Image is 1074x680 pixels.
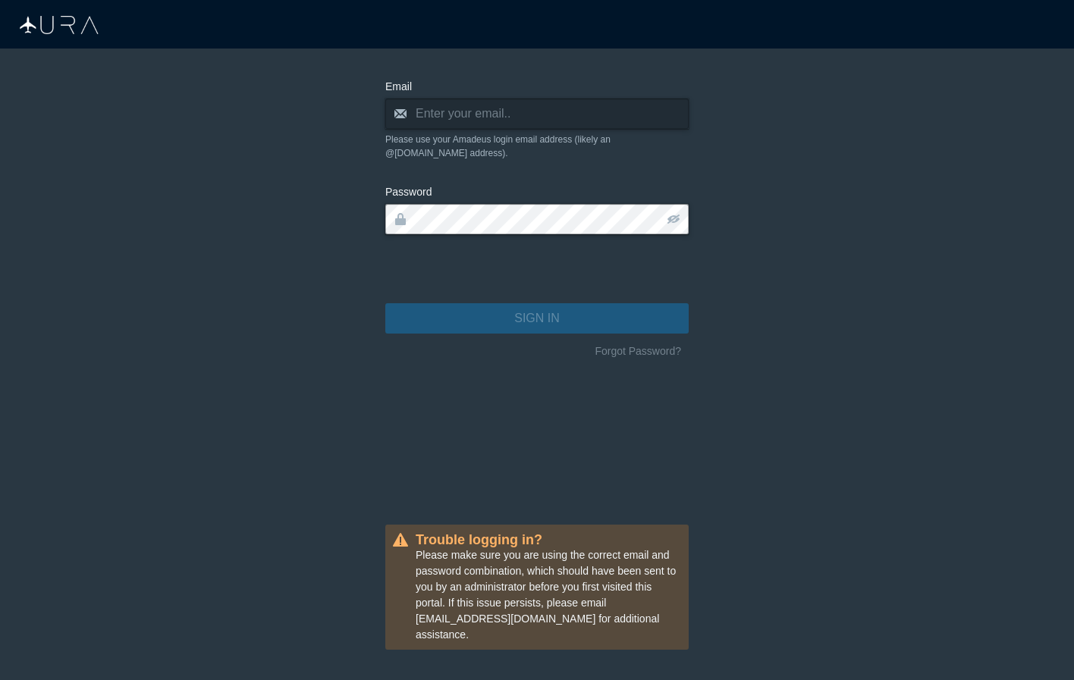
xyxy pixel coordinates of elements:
[20,16,99,34] img: Aura Logo
[595,343,681,359] span: Forgot Password?
[385,99,689,129] input: Enter your email..
[385,186,432,198] span: Password
[385,303,689,334] button: SIGN IN
[385,133,689,160] div: Please use your Amadeus login email address (likely an @[DOMAIN_NAME] address).
[385,80,412,92] span: Email
[385,525,689,650] div: Please make sure you are using the correct email and password combination, which should have been...
[587,340,689,363] button: Forgot Password?
[416,532,680,547] h4: Trouble logging in?
[514,309,560,327] span: SIGN IN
